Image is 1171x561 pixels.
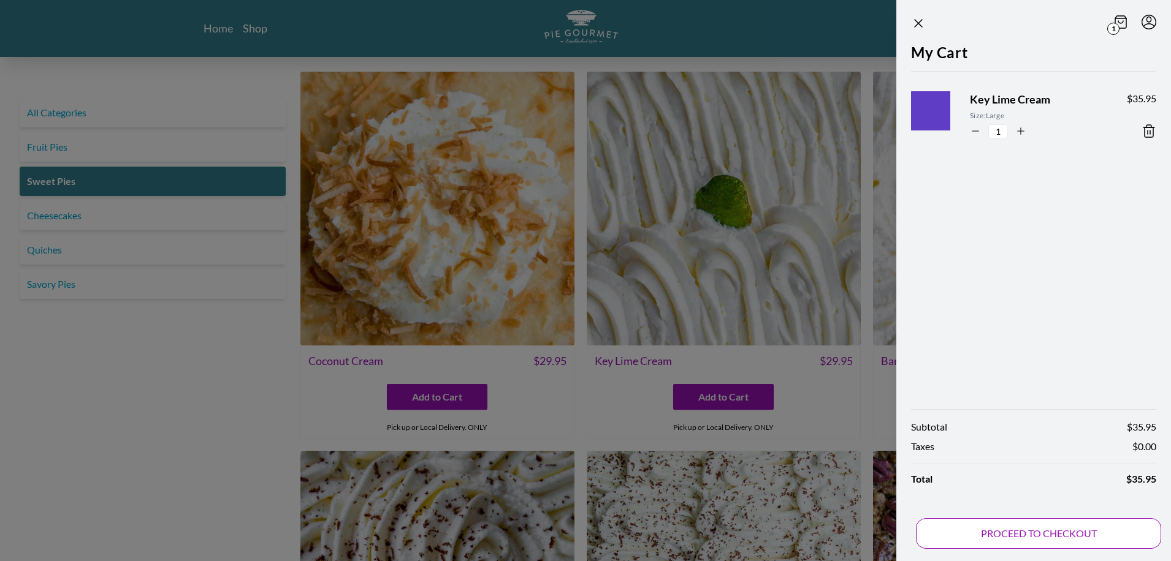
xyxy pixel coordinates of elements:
[1107,23,1120,35] span: 1
[905,80,980,154] img: Product Image
[1132,439,1156,454] span: $ 0.00
[1142,15,1156,29] button: Menu
[911,420,947,434] span: Subtotal
[1127,420,1156,434] span: $ 35.95
[916,518,1161,549] button: PROCEED TO CHECKOUT
[970,110,1107,121] span: Size: Large
[911,472,933,486] span: Total
[970,91,1107,108] span: Key Lime Cream
[1127,91,1156,106] span: $ 35.95
[911,16,926,31] button: Close panel
[1126,472,1156,486] span: $ 35.95
[911,439,934,454] span: Taxes
[911,42,1156,71] h2: My Cart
